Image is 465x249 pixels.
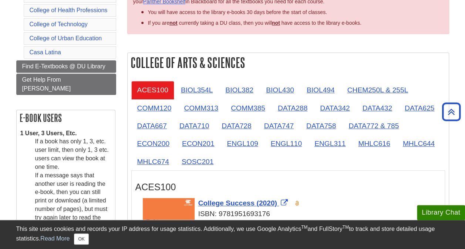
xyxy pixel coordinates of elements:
[301,81,341,99] a: BIOL494
[131,153,175,171] a: MHLC674
[135,182,441,192] h3: ACES100
[417,205,465,220] button: Library Chat
[343,117,405,135] a: DATA772 & 785
[219,81,259,99] a: BIOL382
[314,99,356,117] a: DATA342
[175,81,219,99] a: BIOL354L
[143,209,441,219] div: ISBN: 9781951693176
[343,225,349,230] sup: TM
[30,35,102,41] a: College of Urban Education
[131,117,173,135] a: DATA667
[17,110,115,126] h2: E-book Users
[352,134,396,153] a: MHLC616
[74,233,88,245] button: Close
[16,60,116,73] a: Find E-Textbooks @ DU Library
[300,117,342,135] a: DATA758
[40,235,70,242] a: Read More
[30,7,108,13] a: College of Health Professions
[20,129,111,138] dt: 1 User, 3 Users, Etc.
[225,99,271,117] a: COMM385
[178,99,224,117] a: COMM313
[22,63,105,69] span: Find E-Textbooks @ DU Library
[131,99,178,117] a: COMM120
[173,117,215,135] a: DATA710
[198,199,277,207] span: College Success (2020)
[198,199,290,207] a: Link opens in new window
[131,81,174,99] a: ACES100
[128,53,449,72] h2: College of Arts & Sciences
[221,134,264,153] a: ENGL109
[176,134,220,153] a: ECON201
[176,153,219,171] a: SOSC201
[341,81,414,99] a: CHEM250L & 255L
[131,134,175,153] a: ECON200
[399,99,440,117] a: DATA625
[216,117,257,135] a: DATA728
[439,107,463,117] a: Back to Top
[397,134,441,153] a: MHLC644
[258,117,300,135] a: DATA747
[16,74,116,95] a: Get Help From [PERSON_NAME]
[294,200,300,206] img: Open Access
[22,76,71,92] span: Get Help From [PERSON_NAME]
[148,9,327,15] span: You will have access to the library e-books 30 days before the start of classes.
[35,137,111,230] dd: If a book has only 1, 3, etc. user limit, then only 1, 3 etc. users can view the book at one time...
[272,20,280,26] u: not
[260,81,300,99] a: BIOL430
[356,99,398,117] a: DATA432
[148,20,361,26] span: If you are currently taking a DU class, then you will have access to the library e-books.
[30,21,88,27] a: College of Technology
[272,99,313,117] a: DATA288
[16,225,449,245] div: This site uses cookies and records your IP address for usage statistics. Additionally, we use Goo...
[301,225,307,230] sup: TM
[30,49,61,55] a: Casa Latina
[309,134,351,153] a: ENGL311
[169,20,178,26] strong: not
[265,134,308,153] a: ENGL110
